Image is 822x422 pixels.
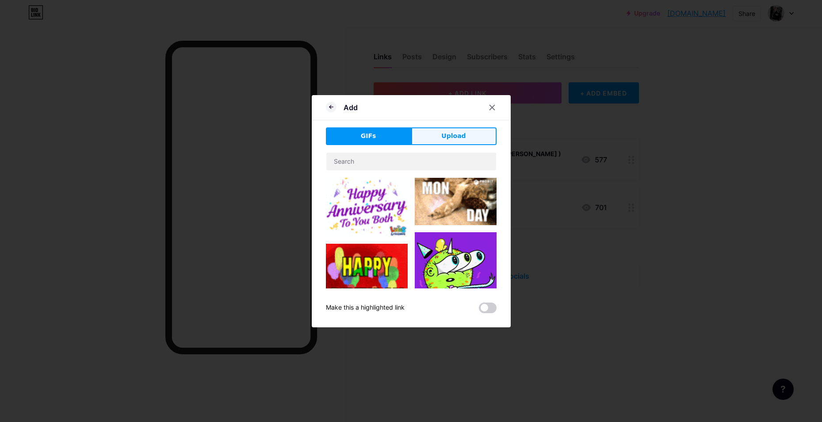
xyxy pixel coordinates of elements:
img: Gihpy [415,232,497,314]
img: Gihpy [415,178,497,225]
div: Add [344,102,358,113]
img: Gihpy [326,178,408,237]
span: Upload [441,131,466,141]
button: Upload [411,127,497,145]
img: Gihpy [326,244,408,326]
span: GIFs [361,131,376,141]
button: GIFs [326,127,411,145]
input: Search [326,153,496,170]
div: Make this a highlighted link [326,303,405,313]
